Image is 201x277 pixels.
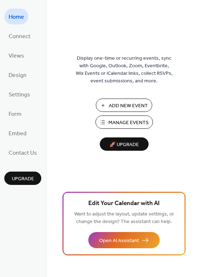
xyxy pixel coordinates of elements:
button: Add New Event [96,99,152,112]
span: Edit Your Calendar with AI [88,199,160,209]
span: Display one-time or recurring events, sync with Google, Outlook, Zoom, Eventbrite, Wix Events or ... [76,55,173,85]
span: Design [9,70,27,81]
a: Views [4,47,28,63]
span: Views [9,50,24,62]
a: Home [4,9,28,24]
span: Connect [9,31,31,42]
button: 🚀 Upgrade [100,137,149,151]
a: Settings [4,86,34,102]
span: Form [9,109,22,120]
span: Want to adjust the layout, update settings, or change the design? The assistant can help. [74,209,174,227]
span: Contact Us [9,147,37,159]
a: Embed [4,125,31,141]
span: 🚀 Upgrade [104,140,144,150]
span: Manage Events [108,119,149,127]
a: Design [4,67,31,83]
a: Form [4,106,26,122]
button: Upgrade [4,172,41,185]
span: Embed [9,128,27,140]
span: Home [9,12,24,23]
button: Manage Events [95,115,153,129]
span: Settings [9,89,30,101]
a: Connect [4,28,35,44]
a: Contact Us [4,145,41,160]
span: Open AI Assistant [99,237,139,245]
span: Upgrade [12,175,34,183]
span: Add New Event [109,102,148,110]
button: Open AI Assistant [88,232,160,248]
